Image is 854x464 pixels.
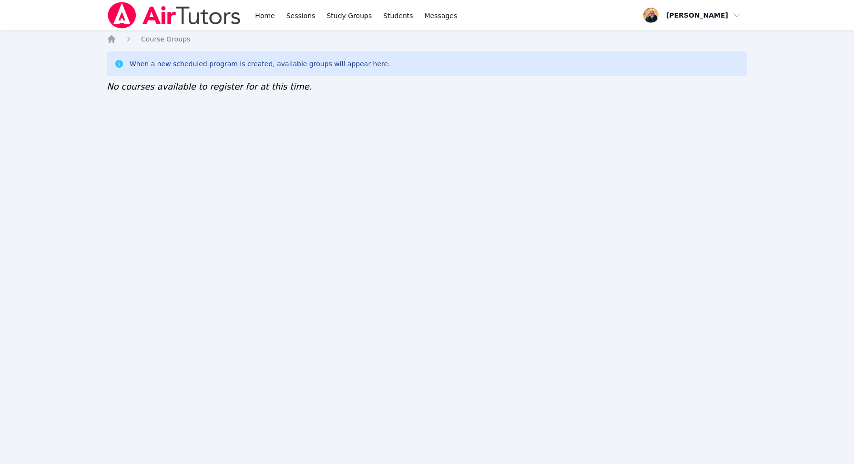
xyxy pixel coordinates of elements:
[107,34,747,44] nav: Breadcrumb
[141,34,190,44] a: Course Groups
[141,35,190,43] span: Course Groups
[130,59,390,69] div: When a new scheduled program is created, available groups will appear here.
[107,81,312,91] span: No courses available to register for at this time.
[107,2,242,29] img: Air Tutors
[425,11,457,20] span: Messages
